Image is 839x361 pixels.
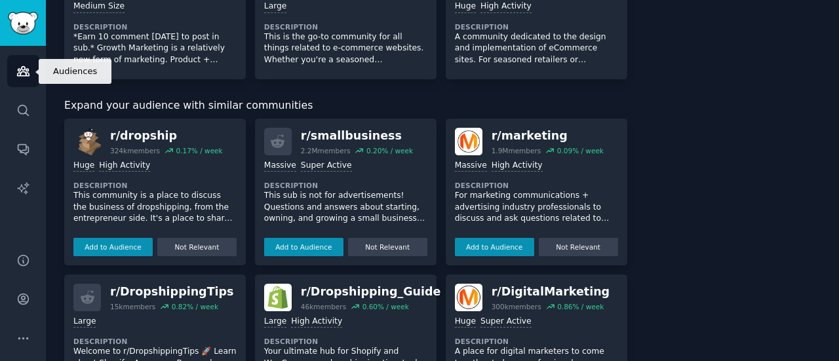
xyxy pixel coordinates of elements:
[455,160,487,172] div: Massive
[366,146,413,155] div: 0.20 % / week
[73,337,237,346] dt: Description
[301,146,351,155] div: 2.2M members
[539,238,618,256] button: Not Relevant
[157,238,237,256] button: Not Relevant
[557,146,604,155] div: 0.09 % / week
[264,284,292,311] img: Dropshipping_Guide
[348,238,427,256] button: Not Relevant
[73,238,153,256] button: Add to Audience
[64,98,313,114] span: Expand your audience with similar communities
[301,302,346,311] div: 46k members
[99,160,150,172] div: High Activity
[455,284,482,311] img: DigitalMarketing
[480,316,532,328] div: Super Active
[73,128,101,155] img: dropship
[301,128,413,144] div: r/ smallbusiness
[492,160,543,172] div: High Activity
[264,160,296,172] div: Massive
[362,302,409,311] div: 0.60 % / week
[73,316,96,328] div: Large
[301,160,352,172] div: Super Active
[264,238,343,256] button: Add to Audience
[492,146,541,155] div: 1.9M members
[455,238,534,256] button: Add to Audience
[455,181,618,190] dt: Description
[73,160,94,172] div: Huge
[73,31,237,66] p: *Earn 10 comment [DATE] to post in sub.* Growth Marketing is a relatively new form of marketing. ...
[172,302,218,311] div: 0.82 % / week
[557,302,604,311] div: 0.86 % / week
[73,190,237,225] p: This community is a place to discuss the business of dropshipping, from the entrepreneur side. It...
[264,316,286,328] div: Large
[110,128,223,144] div: r/ dropship
[264,181,427,190] dt: Description
[73,22,237,31] dt: Description
[264,190,427,225] p: This sub is not for advertisements! Questions and answers about starting, owning, and growing a s...
[264,31,427,66] p: This is the go-to community for all things related to e-commerce websites. Whether you're a seaso...
[301,284,441,300] div: r/ Dropshipping_Guide
[492,302,541,311] div: 300k members
[455,1,476,13] div: Huge
[455,316,476,328] div: Huge
[110,146,160,155] div: 324k members
[110,302,155,311] div: 15k members
[264,22,427,31] dt: Description
[455,190,618,225] p: For marketing communications + advertising industry professionals to discuss and ask questions re...
[492,128,604,144] div: r/ marketing
[176,146,222,155] div: 0.17 % / week
[264,337,427,346] dt: Description
[492,284,610,300] div: r/ DigitalMarketing
[73,1,125,13] div: Medium Size
[291,316,342,328] div: High Activity
[455,31,618,66] p: A community dedicated to the design and implementation of eCommerce sites. For seasoned retailers...
[73,181,237,190] dt: Description
[480,1,532,13] div: High Activity
[455,337,618,346] dt: Description
[8,12,38,35] img: GummySearch logo
[264,1,286,13] div: Large
[110,284,234,300] div: r/ DropshippingTips
[455,22,618,31] dt: Description
[455,128,482,155] img: marketing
